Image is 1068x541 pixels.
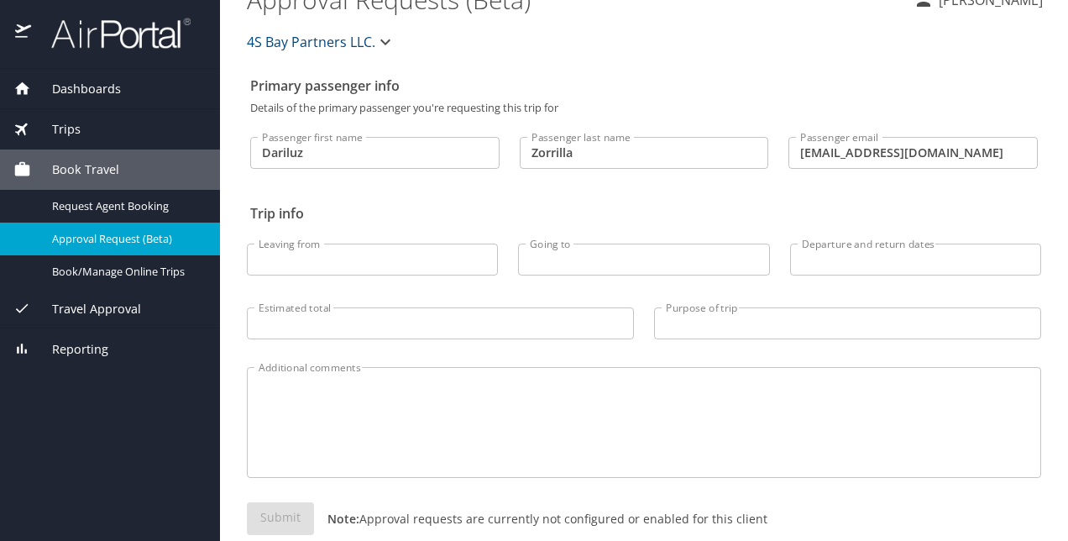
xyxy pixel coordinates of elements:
img: airportal-logo.png [33,17,191,50]
p: Approval requests are currently not configured or enabled for this client [314,510,767,528]
span: Approval Request (Beta) [52,231,200,247]
span: Book Travel [31,160,119,179]
button: 4S Bay Partners LLC. [240,25,402,59]
span: Request Agent Booking [52,198,200,214]
img: icon-airportal.png [15,17,33,50]
span: Reporting [31,340,108,359]
span: 4S Bay Partners LLC. [247,30,375,54]
strong: Note: [327,511,359,527]
h2: Trip info [250,200,1038,227]
span: Trips [31,120,81,139]
p: Details of the primary passenger you're requesting this trip for [250,102,1038,113]
span: Travel Approval [31,300,141,318]
h2: Primary passenger info [250,72,1038,99]
span: Dashboards [31,80,121,98]
span: Book/Manage Online Trips [52,264,200,280]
